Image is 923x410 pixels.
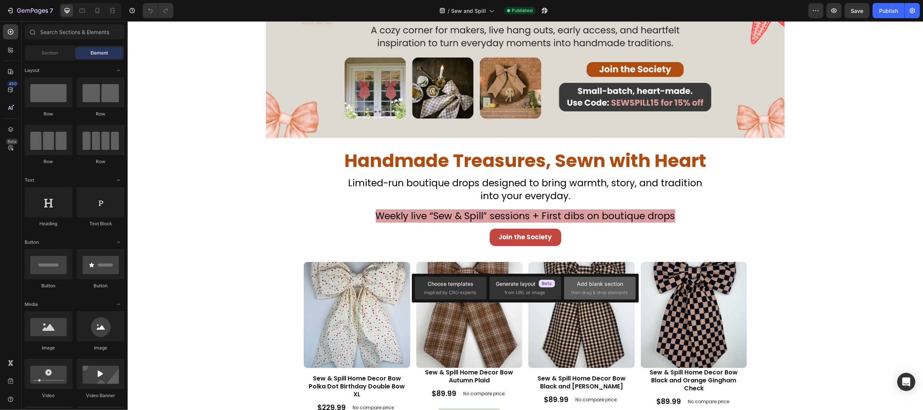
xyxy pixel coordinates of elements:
[25,392,72,399] div: Video
[221,155,575,182] span: Limited-run boutique drops designed to bring warmth, story, and tradition into your everyday.
[25,24,125,39] input: Search Sections & Elements
[77,111,125,117] div: Row
[77,282,125,289] div: Button
[897,373,915,391] div: Open Intercom Messenger
[25,301,38,308] span: Media
[401,353,507,370] h1: Sew & Spill Home Decor Bow Black and [PERSON_NAME]
[7,81,18,87] div: 450
[424,289,476,296] span: inspired by CRO experts
[25,220,72,227] div: Heading
[42,50,58,56] span: Section
[504,289,545,296] span: from URL or image
[217,127,579,152] span: Handmade Treasures, Sewn with Heart
[112,298,125,310] span: Toggle open
[25,177,34,184] span: Text
[25,345,72,351] div: Image
[112,174,125,186] span: Toggle open
[401,241,507,347] a: Sew & Spill Home Decor Bow Black and Tan Gingham
[25,282,72,289] div: Button
[50,6,53,15] p: 7
[513,241,620,347] a: Sew & Spill Home Decor Bow Black and Orange Gingham Check
[513,347,620,372] h1: Sew & Spill Home Decor Bow Black and Orange Gingham Check
[496,280,555,288] div: Generate layout
[189,381,219,392] div: $229.99
[25,158,72,165] div: Row
[176,353,283,378] h1: Sew & Spill Home Decor Bow Polka Dot Birthday Double Bow XL
[528,375,554,386] div: $89.99
[25,239,39,246] span: Button
[25,111,72,117] div: Row
[371,211,425,220] strong: Join the Society
[3,3,56,18] button: 7
[428,280,474,288] div: Choose templates
[577,280,623,288] div: Add blank section
[451,7,486,15] span: Sew and Spill
[448,376,489,381] p: No compare price
[225,384,266,389] p: No compare price
[560,378,601,383] p: No compare price
[310,387,373,404] button: Out of stock
[289,241,395,347] a: Sew & Spill Home Decor Bow Autumn Plaid
[303,367,330,378] div: $89.99
[128,21,923,410] iframe: Design area
[873,3,904,18] button: Publish
[77,158,125,165] div: Row
[851,8,864,14] span: Save
[336,370,377,375] p: No compare price
[879,7,898,15] div: Publish
[512,7,533,14] span: Published
[91,50,108,56] span: Element
[77,220,125,227] div: Text Block
[176,241,283,347] a: Sew & Spill Home Decor Bow Polka Dot Birthday Double Bow XL
[571,289,628,296] span: then drag & drop elements
[415,373,442,384] div: $89.99
[448,7,450,15] span: /
[248,188,548,201] span: Weekly live “Sew & Spill” sessions + First dibs on boutique drops
[143,3,173,18] div: Undo/Redo
[25,67,39,74] span: Layout
[362,207,434,225] a: Join the Society
[845,3,870,18] button: Save
[112,236,125,248] span: Toggle open
[77,345,125,351] div: Image
[6,139,18,145] div: Beta
[289,347,395,364] h1: Sew & Spill Home Decor Bow Autumn Plaid
[112,64,125,76] span: Toggle open
[77,392,125,399] div: Video Banner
